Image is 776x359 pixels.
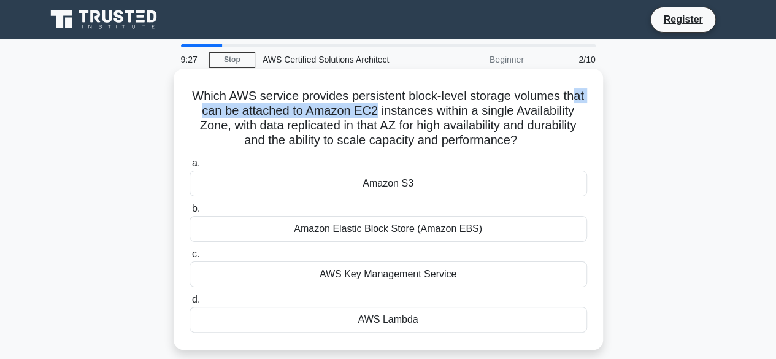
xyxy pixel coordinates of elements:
[209,52,255,68] a: Stop
[255,47,424,72] div: AWS Certified Solutions Architect
[174,47,209,72] div: 9:27
[656,12,710,27] a: Register
[188,88,588,149] h5: Which AWS service provides persistent block-level storage volumes that can be attached to Amazon ...
[192,294,200,304] span: d.
[192,158,200,168] span: a.
[190,216,587,242] div: Amazon Elastic Block Store (Amazon EBS)
[190,307,587,333] div: AWS Lambda
[190,171,587,196] div: Amazon S3
[190,261,587,287] div: AWS Key Management Service
[192,249,199,259] span: c.
[192,203,200,214] span: b.
[424,47,531,72] div: Beginner
[531,47,603,72] div: 2/10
